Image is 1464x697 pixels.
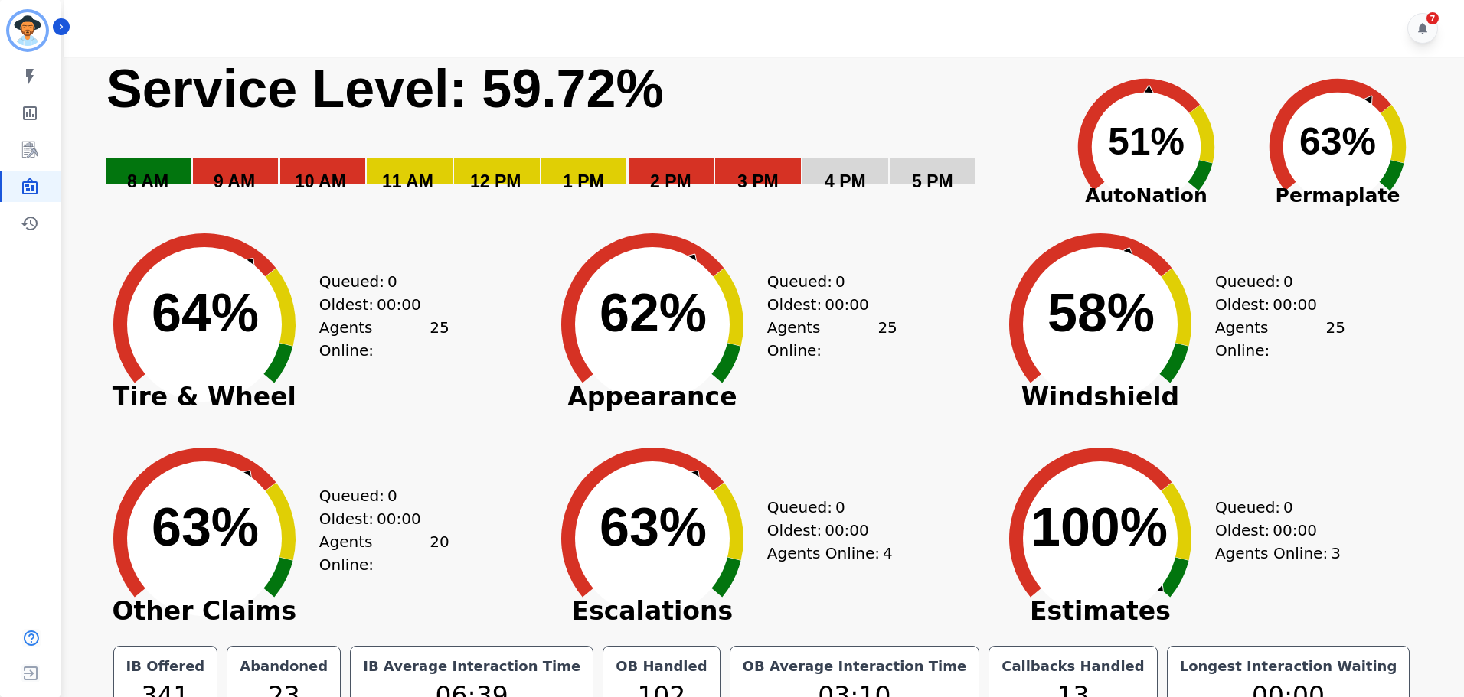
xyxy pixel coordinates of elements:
[538,604,767,619] span: Escalations
[1283,270,1293,293] span: 0
[152,283,259,343] text: 64%
[1051,181,1242,210] span: AutoNation
[1331,542,1341,565] span: 3
[835,270,845,293] span: 0
[1215,519,1330,542] div: Oldest:
[877,316,897,362] span: 25
[767,316,897,362] div: Agents Online:
[1273,519,1317,542] span: 00:00
[1215,270,1330,293] div: Queued:
[1325,316,1345,362] span: 25
[1031,497,1168,557] text: 100%
[998,656,1148,677] div: Callbacks Handled
[382,171,433,191] text: 11 AM
[825,293,869,316] span: 00:00
[1426,12,1439,24] div: 7
[214,171,255,191] text: 9 AM
[295,171,346,191] text: 10 AM
[600,497,707,557] text: 63%
[767,519,882,542] div: Oldest:
[319,270,434,293] div: Queued:
[767,496,882,519] div: Queued:
[319,316,449,362] div: Agents Online:
[319,293,434,316] div: Oldest:
[430,530,449,576] span: 20
[360,656,583,677] div: IB Average Interaction Time
[600,283,707,343] text: 62%
[106,59,664,119] text: Service Level: 59.72%
[912,171,953,191] text: 5 PM
[387,270,397,293] span: 0
[319,484,434,507] div: Queued:
[1215,496,1330,519] div: Queued:
[767,270,882,293] div: Queued:
[883,542,893,565] span: 4
[470,171,521,191] text: 12 PM
[985,604,1215,619] span: Estimates
[835,496,845,519] span: 0
[650,171,691,191] text: 2 PM
[1215,316,1345,362] div: Agents Online:
[319,507,434,530] div: Oldest:
[1242,181,1433,210] span: Permaplate
[387,484,397,507] span: 0
[90,389,319,405] span: Tire & Wheel
[740,656,970,677] div: OB Average Interaction Time
[377,293,421,316] span: 00:00
[767,293,882,316] div: Oldest:
[377,507,421,530] span: 00:00
[237,656,331,677] div: Abandoned
[1273,293,1317,316] span: 00:00
[1108,120,1185,163] text: 51%
[123,656,208,677] div: IB Offered
[1283,496,1293,519] span: 0
[563,171,604,191] text: 1 PM
[1177,656,1400,677] div: Longest Interaction Waiting
[430,316,449,362] span: 25
[825,171,866,191] text: 4 PM
[538,389,767,405] span: Appearance
[319,530,449,576] div: Agents Online:
[613,656,710,677] div: OB Handled
[127,171,168,191] text: 8 AM
[767,542,897,565] div: Agents Online:
[737,171,779,191] text: 3 PM
[1299,120,1376,163] text: 63%
[9,12,46,49] img: Bordered avatar
[1047,283,1155,343] text: 58%
[1215,293,1330,316] div: Oldest:
[1215,542,1345,565] div: Agents Online:
[152,497,259,557] text: 63%
[90,604,319,619] span: Other Claims
[825,519,869,542] span: 00:00
[105,57,1047,213] svg: Service Level: 0%
[985,389,1215,405] span: Windshield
